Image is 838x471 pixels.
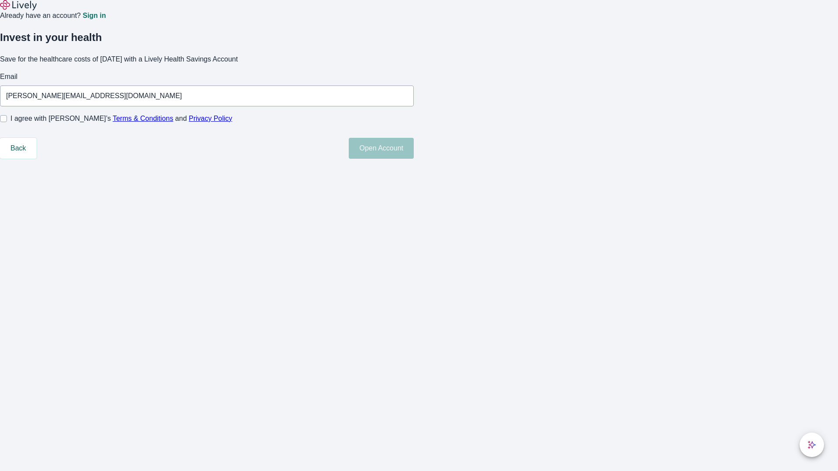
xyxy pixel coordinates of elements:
[807,440,816,449] svg: Lively AI Assistant
[113,115,173,122] a: Terms & Conditions
[10,113,232,124] span: I agree with [PERSON_NAME]’s and
[189,115,233,122] a: Privacy Policy
[82,12,106,19] a: Sign in
[800,433,824,457] button: chat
